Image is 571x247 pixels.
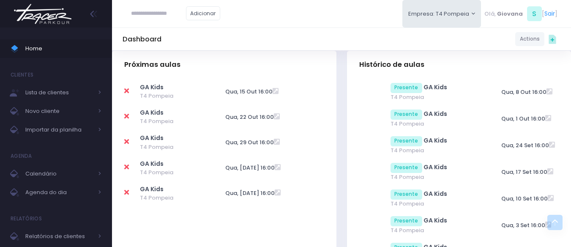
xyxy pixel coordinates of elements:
span: Presente [391,216,423,226]
span: T4 Pompeia [391,146,484,155]
span: T4 Pompeia [140,194,202,202]
a: Sair [544,9,555,18]
span: Olá, [484,10,496,18]
span: T4 Pompeia [391,226,484,235]
span: Qua, 29 Out 16:00 [225,138,274,146]
span: Presente [391,83,423,93]
h4: Clientes [11,66,33,83]
span: Novo cliente [25,106,93,117]
span: T4 Pompeia [140,168,202,177]
span: T4 Pompeia [391,200,484,208]
span: Relatórios de clientes [25,231,93,242]
span: Presente [391,110,423,120]
div: [ ] [481,4,560,23]
a: GA Kids [423,216,447,225]
span: Presente [391,163,423,173]
span: Qua, 10 Set 16:00 [501,195,548,203]
a: GA Kids [140,185,164,193]
span: Qua, 3 Set 16:00 [501,221,545,229]
a: Actions [515,32,544,46]
a: GA Kids [423,83,447,91]
a: GA Kids [140,83,164,91]
span: Qua, [DATE] 16:00 [225,189,275,197]
span: T4 Pompeia [140,92,202,100]
span: T4 Pompeia [391,173,484,181]
span: Home [25,43,101,54]
span: Calendário [25,168,93,179]
span: Lista de clientes [25,87,93,98]
span: Próximas aulas [124,60,180,69]
span: Giovana [497,10,523,18]
span: T4 Pompeia [140,117,202,126]
span: Presente [391,136,423,146]
a: GA Kids [140,159,164,168]
span: Histórico de aulas [359,60,424,69]
span: Qua, 1 Out 16:00 [501,115,545,123]
span: Qua, 15 Out 16:00 [225,88,273,96]
span: Qua, 22 Out 16:00 [225,113,274,121]
a: Adicionar [186,6,221,20]
span: T4 Pompeia [391,93,484,102]
span: Qua, 17 Set 16:00 [501,168,547,176]
span: T4 Pompeia [140,143,202,151]
h4: Agenda [11,148,32,165]
a: GA Kids [423,163,447,171]
a: GA Kids [423,189,447,198]
a: GA Kids [140,108,164,117]
h4: Relatórios [11,210,42,227]
a: GA Kids [423,110,447,118]
span: Qua, 8 Out 16:00 [501,88,546,96]
span: Qua, 24 Set 16:00 [501,141,549,149]
a: GA Kids [140,134,164,142]
span: S [527,6,542,21]
a: GA Kids [423,136,447,145]
span: Importar da planilha [25,124,93,135]
span: Qua, [DATE] 16:00 [225,164,275,172]
h5: Dashboard [123,35,161,44]
span: Presente [391,189,423,200]
span: T4 Pompeia [391,120,484,128]
span: Agenda do dia [25,187,93,198]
